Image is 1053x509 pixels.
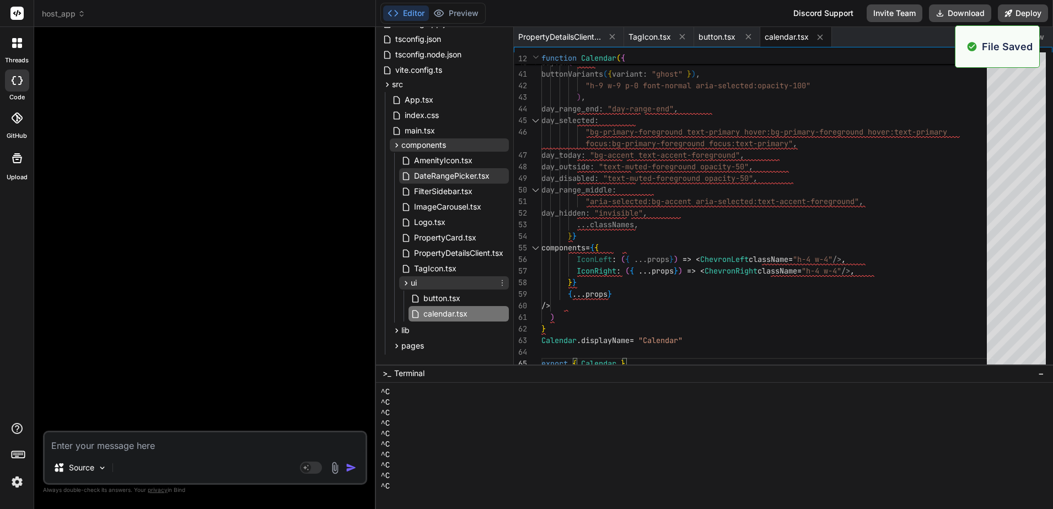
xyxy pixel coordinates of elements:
span: DateRangePicker.tsx [413,169,491,183]
span: ) [550,312,555,322]
span: ^C [380,429,390,440]
span: ^C [380,387,390,398]
span: ( [603,69,608,79]
div: 57 [514,265,527,277]
span: day_hidden [541,208,585,218]
span: day_selected [541,115,594,125]
label: code [9,93,25,102]
span: function [541,53,577,63]
div: 61 [514,312,527,323]
span: vite.config.ts [394,63,443,77]
div: Click to collapse the range. [528,184,542,196]
div: 60 [514,300,527,312]
div: 51 [514,196,527,207]
span: "text-muted-foreground opacity-50" [603,173,753,183]
span: "h-4 w-4" [802,266,841,276]
span: AmenityIcon.tsx [413,154,474,167]
span: "invisible" [594,208,643,218]
span: day_range_middle [541,185,612,195]
span: = [797,266,802,276]
span: } [541,324,546,334]
span: App.tsx [404,93,434,106]
span: = [585,243,590,253]
span: : [612,185,616,195]
div: 44 [514,103,527,115]
span: : [599,104,603,114]
span: props [585,289,608,299]
span: /> [832,254,841,264]
span: TagIcon.tsx [413,262,458,275]
span: { [621,53,625,63]
span: , [749,162,753,172]
span: = [630,335,634,345]
span: : [585,208,590,218]
div: 62 [514,323,527,335]
span: className [749,254,788,264]
span: < [700,266,705,276]
span: { [630,266,634,276]
label: GitHub [7,131,27,141]
span: . [577,335,581,345]
span: "bg-primary-foreground text-primary hover:bg-prima [585,127,806,137]
span: ry-foreground hover:text-primary [806,127,947,137]
span: } [568,231,572,241]
div: Click to collapse the range. [528,115,542,126]
label: Upload [7,173,28,182]
div: 53 [514,219,527,231]
span: ) [577,92,581,102]
span: day_today [541,150,581,160]
button: Download [929,4,991,22]
span: classNames [590,219,634,229]
span: ^C [380,460,390,471]
span: < [696,254,700,264]
button: Editor [383,6,429,21]
span: , [850,266,855,276]
span: = [788,254,793,264]
div: 63 [514,335,527,346]
span: button.tsx [699,31,735,42]
span: displayName [581,335,630,345]
p: Source [69,462,94,473]
span: pages [401,340,424,351]
span: ( [621,254,625,264]
span: "text-muted-foreground opacity-50" [599,162,749,172]
span: Terminal [394,368,425,379]
span: main.tsx [404,124,436,137]
span: buttonVariants [541,69,603,79]
div: 45 [514,115,527,126]
span: ui [411,277,417,288]
span: } [608,289,612,299]
span: ChevronRight [705,266,757,276]
img: icon [346,462,357,473]
span: calendar.tsx [765,31,809,42]
span: "ghost" [652,69,683,79]
span: Calendar [581,53,616,63]
span: IconLeft [577,254,612,264]
span: PropertyDetailsClient.tsx [518,31,601,42]
span: calendar.tsx [422,307,469,320]
span: TagIcon.tsx [628,31,671,42]
span: ) [674,254,678,264]
span: ImageCarousel.tsx [413,200,482,213]
span: day_outside [541,162,590,172]
span: IconRight [577,266,616,276]
span: "aria-selected:bg-accent aria-selected:text-accent [585,196,806,206]
span: FilterSidebar.tsx [413,185,474,198]
span: host_app [42,8,85,19]
span: => [687,266,696,276]
span: export [541,358,568,368]
div: 52 [514,207,527,219]
span: ^C [380,471,390,481]
span: , [674,104,678,114]
button: Deploy [998,4,1048,22]
span: { [625,254,630,264]
div: 43 [514,92,527,103]
button: Preview [429,6,483,21]
span: => [683,254,691,264]
span: ^C [380,450,390,460]
span: ) [691,69,696,79]
span: : [594,173,599,183]
div: 64 [514,346,527,358]
div: 50 [514,184,527,196]
img: Pick Models [98,463,107,473]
